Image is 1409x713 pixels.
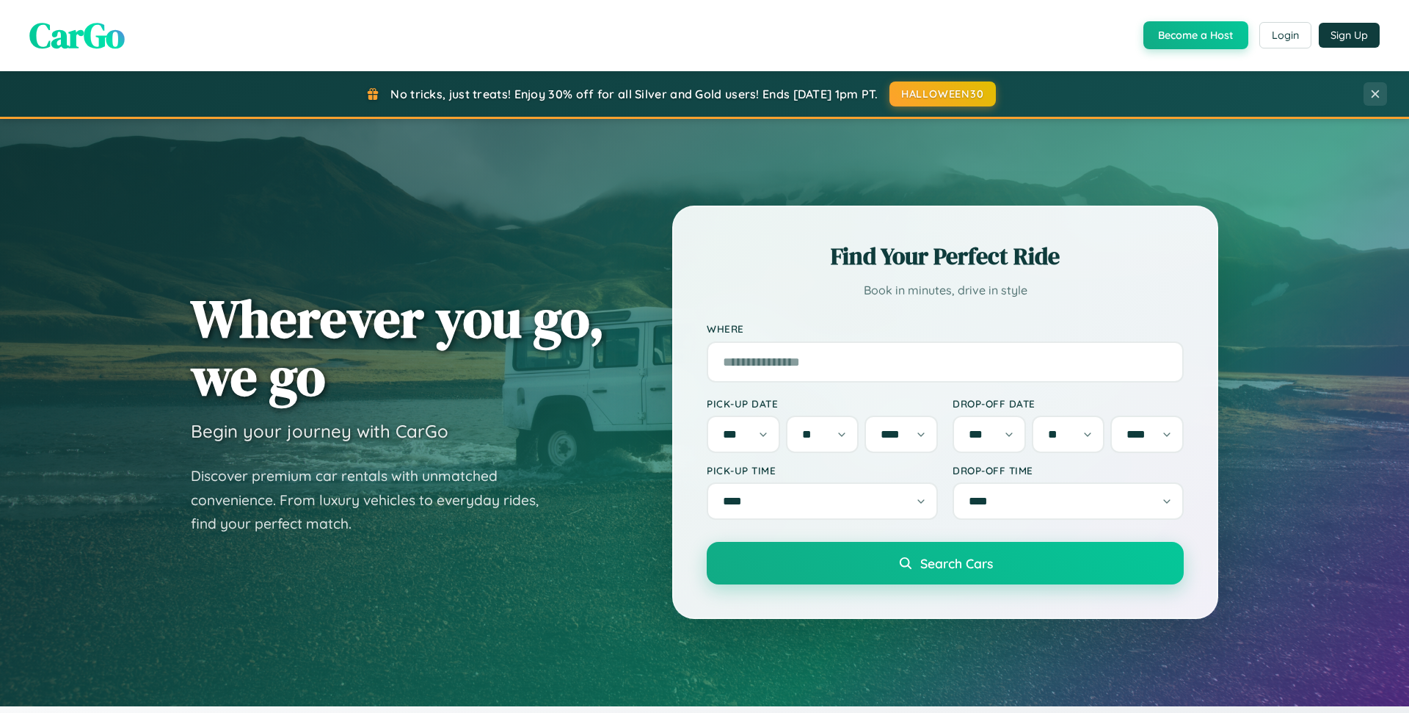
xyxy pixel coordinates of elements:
[1143,21,1248,49] button: Become a Host
[191,464,558,536] p: Discover premium car rentals with unmatched convenience. From luxury vehicles to everyday rides, ...
[707,397,938,410] label: Pick-up Date
[889,82,996,106] button: HALLOWEEN30
[707,464,938,477] label: Pick-up Time
[1259,22,1311,48] button: Login
[390,87,878,101] span: No tricks, just treats! Enjoy 30% off for all Silver and Gold users! Ends [DATE] 1pm PT.
[191,420,448,442] h3: Begin your journey with CarGo
[29,11,125,59] span: CarGo
[953,464,1184,477] label: Drop-off Time
[707,542,1184,584] button: Search Cars
[707,240,1184,272] h2: Find Your Perfect Ride
[1319,23,1380,48] button: Sign Up
[707,280,1184,301] p: Book in minutes, drive in style
[920,555,993,571] span: Search Cars
[191,289,605,405] h1: Wherever you go, we go
[953,397,1184,410] label: Drop-off Date
[707,323,1184,336] label: Where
